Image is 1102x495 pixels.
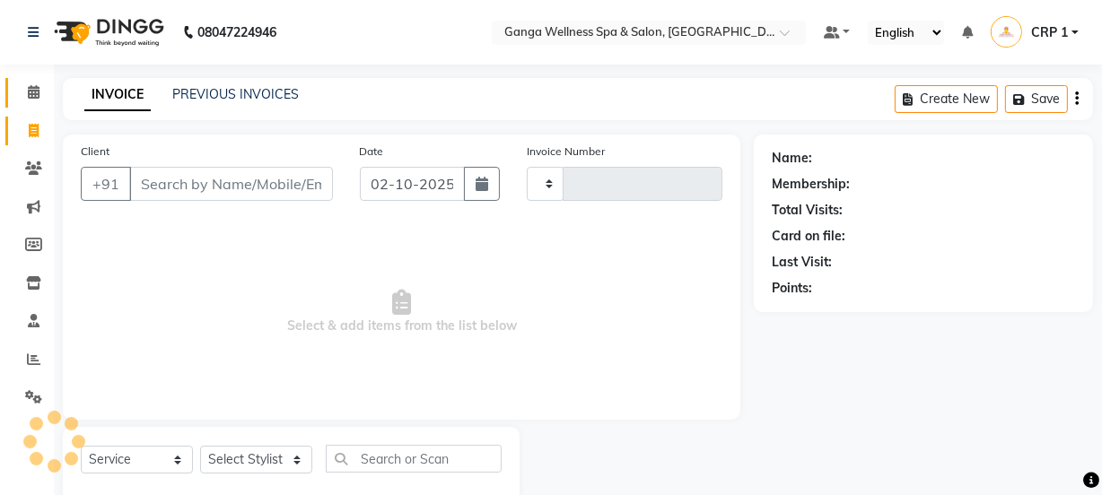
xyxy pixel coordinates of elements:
[895,85,998,113] button: Create New
[772,227,845,246] div: Card on file:
[772,253,832,272] div: Last Visit:
[81,167,131,201] button: +91
[527,143,605,160] label: Invoice Number
[772,175,850,194] div: Membership:
[772,149,812,168] div: Name:
[1005,85,1068,113] button: Save
[81,143,109,160] label: Client
[84,79,151,111] a: INVOICE
[197,7,276,57] b: 08047224946
[991,16,1022,48] img: CRP 1
[326,445,502,473] input: Search or Scan
[772,201,843,220] div: Total Visits:
[1031,23,1068,42] span: CRP 1
[129,167,333,201] input: Search by Name/Mobile/Email/Code
[172,86,299,102] a: PREVIOUS INVOICES
[772,279,812,298] div: Points:
[46,7,169,57] img: logo
[360,143,384,160] label: Date
[81,222,722,402] span: Select & add items from the list below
